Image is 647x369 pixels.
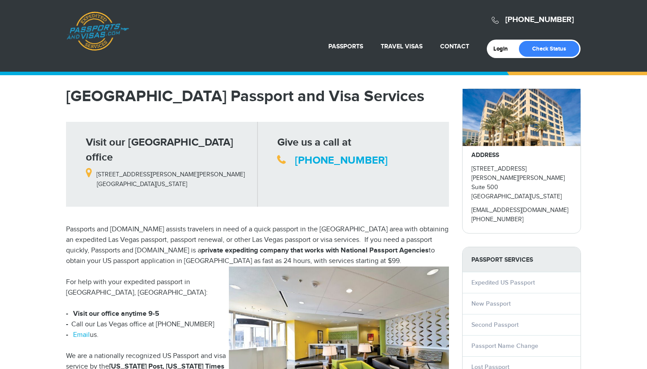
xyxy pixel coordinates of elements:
p: For help with your expedited passport in [GEOGRAPHIC_DATA], [GEOGRAPHIC_DATA]: [66,277,449,298]
a: Contact [440,43,469,50]
a: Email [73,331,90,339]
strong: PASSPORT SERVICES [463,247,581,272]
a: [PHONE_NUMBER] [295,154,388,167]
a: Passports [328,43,363,50]
strong: Visit our office anytime 9-5 [73,310,159,318]
strong: Visit our [GEOGRAPHIC_DATA] office [86,136,233,164]
a: New Passport [471,300,511,307]
p: [PHONE_NUMBER] [471,215,572,224]
strong: private expediting company that works with National Passport Agencies [201,246,429,255]
p: Passports and [DOMAIN_NAME] assists travelers in need of a quick passport in the [GEOGRAPHIC_DATA... [66,224,449,267]
img: howardhughes_-_28de80_-_029b8f063c7946511503b0bb3931d518761db640.jpg [463,89,581,146]
strong: ADDRESS [471,151,499,159]
a: [PHONE_NUMBER] [505,15,574,25]
strong: Give us a call at [277,136,351,149]
a: Login [493,45,514,52]
a: Expedited US Passport [471,279,535,286]
a: [EMAIL_ADDRESS][DOMAIN_NAME] [471,207,568,214]
a: Second Passport [471,321,518,329]
p: [STREET_ADDRESS][PERSON_NAME][PERSON_NAME] [GEOGRAPHIC_DATA][US_STATE] [86,165,251,189]
a: Check Status [519,41,579,57]
li: us. [66,330,449,340]
p: [STREET_ADDRESS][PERSON_NAME][PERSON_NAME] Suite 500 [GEOGRAPHIC_DATA][US_STATE] [471,164,572,201]
a: Travel Visas [381,43,423,50]
li: Call our Las Vegas office at [PHONE_NUMBER] [66,319,449,330]
a: Passport Name Change [471,342,538,350]
a: Passports & [DOMAIN_NAME] [66,11,129,51]
h1: [GEOGRAPHIC_DATA] Passport and Visa Services [66,88,449,104]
